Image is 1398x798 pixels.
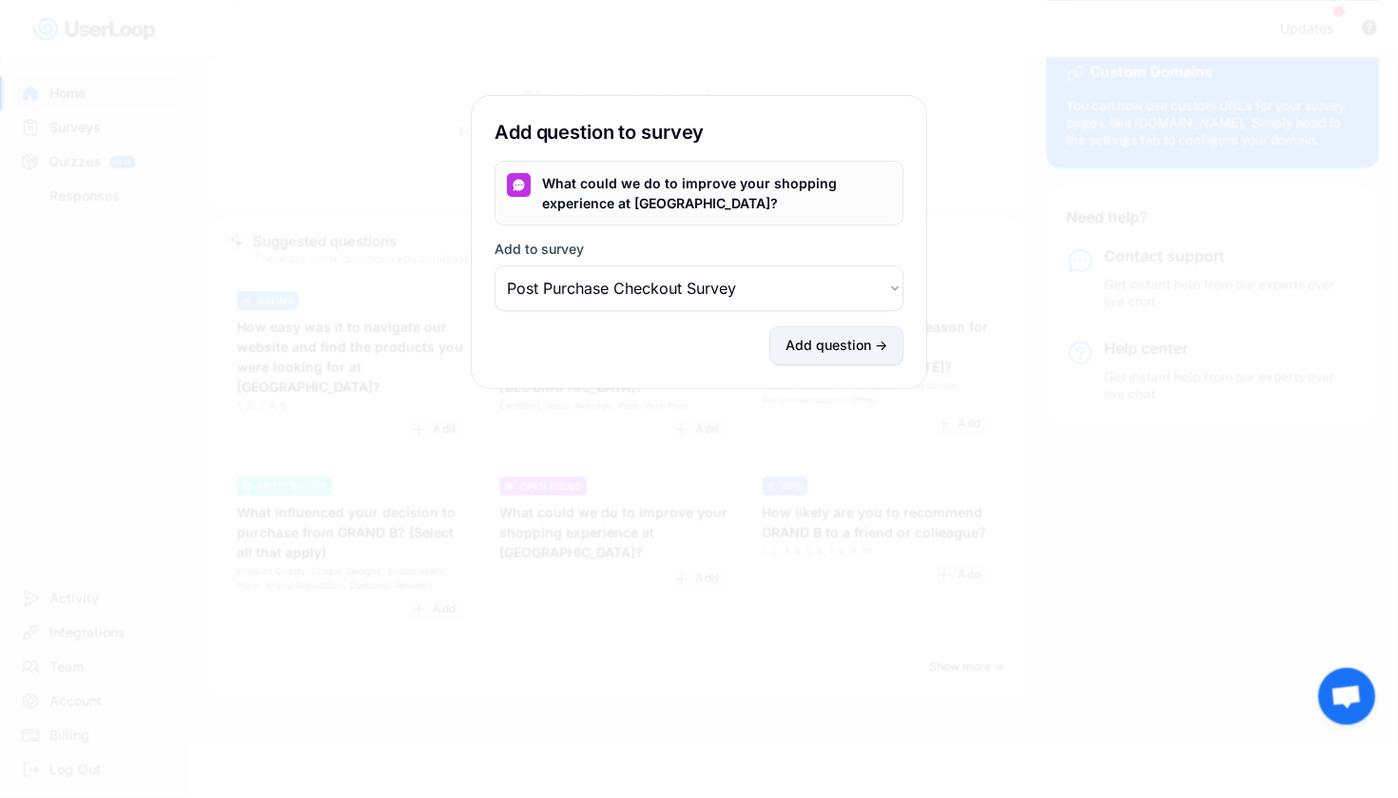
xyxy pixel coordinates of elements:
[495,241,584,258] div: Add to survey
[769,326,903,365] button: Add question →
[1318,668,1375,725] div: Ouvrir le chat
[512,178,526,192] img: ConversationMinor.svg
[542,173,891,213] div: What could we do to improve your shopping experience at [GEOGRAPHIC_DATA]?
[495,119,704,146] h4: Add question to survey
